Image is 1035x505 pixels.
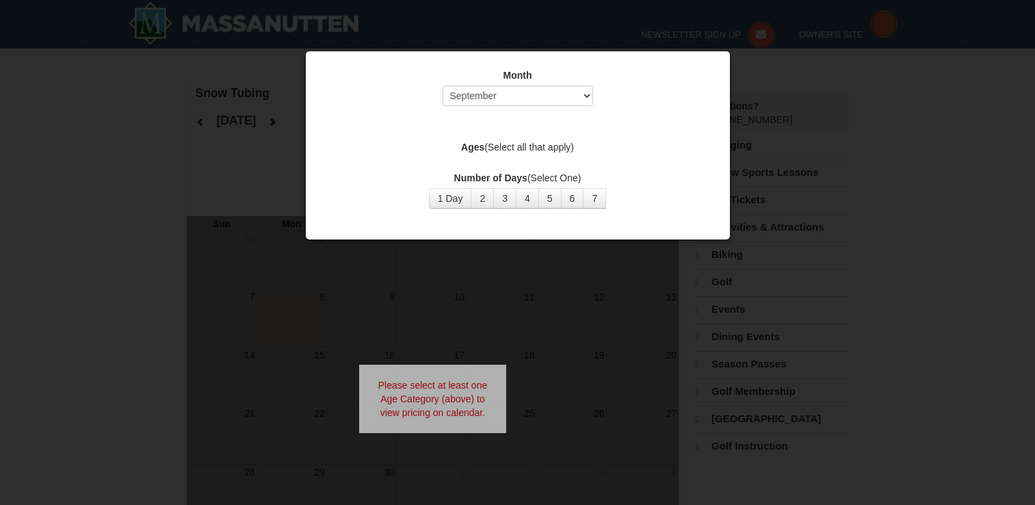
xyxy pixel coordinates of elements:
button: 6 [561,188,584,209]
button: 2 [471,188,494,209]
button: 1 Day [429,188,472,209]
strong: Ages [461,142,484,153]
strong: Month [503,70,532,81]
label: (Select One) [323,171,713,185]
strong: Number of Days [454,172,527,183]
button: 3 [493,188,516,209]
button: 5 [538,188,562,209]
button: 7 [583,188,606,209]
div: Please select at least one Age Category (above) to view pricing on calendar. [359,365,507,433]
label: (Select all that apply) [323,140,713,154]
button: 4 [516,188,539,209]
